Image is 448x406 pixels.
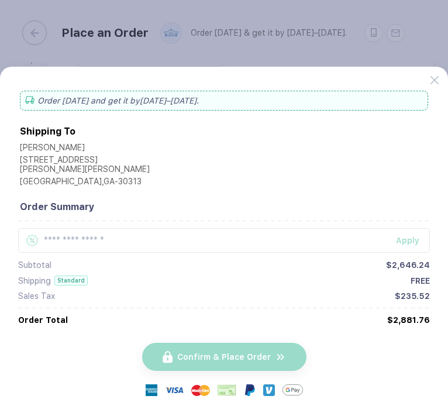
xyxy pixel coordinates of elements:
div: $235.52 [395,291,430,301]
div: [GEOGRAPHIC_DATA] , GA - 30313 [20,177,160,189]
img: GPay [282,380,303,400]
img: Venmo [263,384,275,396]
div: FREE [411,276,430,285]
button: Apply [381,228,430,253]
img: Paypal [244,384,256,396]
img: master-card [191,381,210,400]
div: Standard [54,276,88,285]
div: Shipping To [20,126,75,137]
div: Sales Tax [18,291,55,301]
div: [PERSON_NAME] [20,143,160,155]
img: visa [165,381,184,400]
div: $2,646.24 [386,260,430,270]
img: express [146,384,157,396]
div: [STREET_ADDRESS][PERSON_NAME][PERSON_NAME] [20,155,160,177]
div: Apply [396,236,430,245]
div: Order Total [18,315,68,325]
div: Subtotal [18,260,51,270]
div: $2,881.76 [387,315,430,325]
div: Order [DATE] and get it by [DATE]–[DATE] . [20,91,428,111]
div: Order Summary [20,201,428,212]
div: Shipping [18,276,51,285]
img: cheque [218,384,236,396]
